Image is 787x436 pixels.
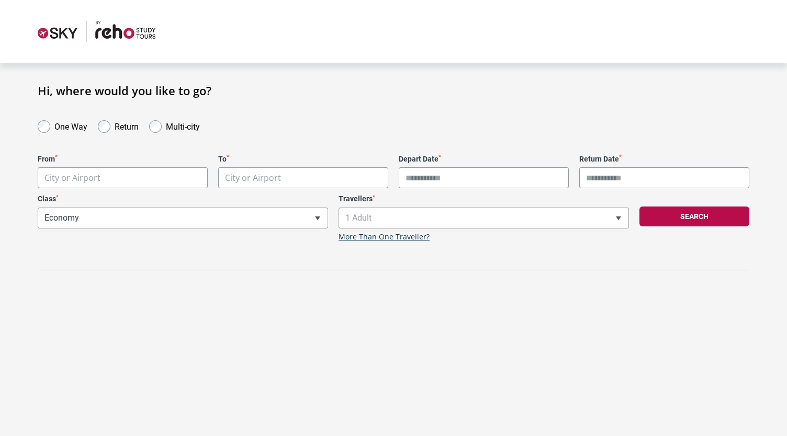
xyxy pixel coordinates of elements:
span: 1 Adult [339,208,628,228]
span: Economy [38,208,328,228]
label: Class [38,194,328,203]
label: Return [115,119,139,132]
span: City or Airport [38,168,207,188]
label: Travellers [339,194,629,203]
label: To [218,155,388,164]
span: Economy [38,208,328,228]
span: City or Airport [218,167,388,188]
span: City or Airport [219,168,388,188]
label: From [38,155,208,164]
span: City or Airport [44,172,100,183]
button: Search [639,206,749,226]
h1: Hi, where would you like to go? [38,84,749,97]
label: Return Date [579,155,749,164]
span: City or Airport [225,172,281,183]
span: City or Airport [38,167,208,188]
label: Depart Date [399,155,569,164]
a: More Than One Traveller? [339,233,430,242]
label: One Way [54,119,87,132]
span: 1 Adult [339,208,629,228]
label: Multi-city [166,119,200,132]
